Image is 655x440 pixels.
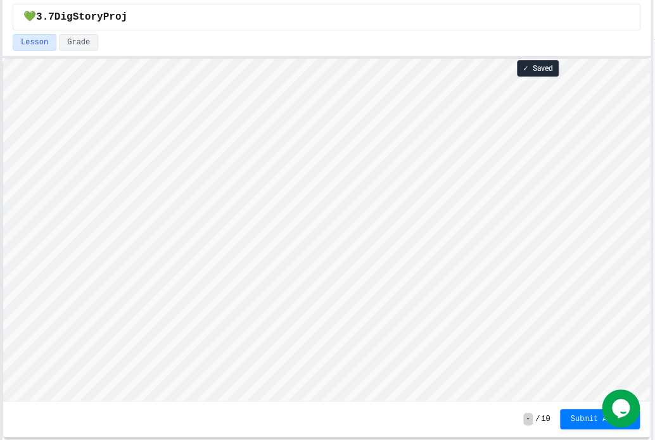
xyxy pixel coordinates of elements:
[13,34,56,51] button: Lesson
[3,59,650,401] iframe: Snap! Programming Environment
[560,409,640,429] button: Submit Answer
[23,9,127,25] span: 💚3.7DigStoryProj
[523,413,533,425] span: -
[533,63,553,73] span: Saved
[602,389,642,427] iframe: chat widget
[570,414,630,424] span: Submit Answer
[523,63,529,73] span: ✓
[541,414,550,424] span: 10
[59,34,98,51] button: Grade
[535,414,540,424] span: /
